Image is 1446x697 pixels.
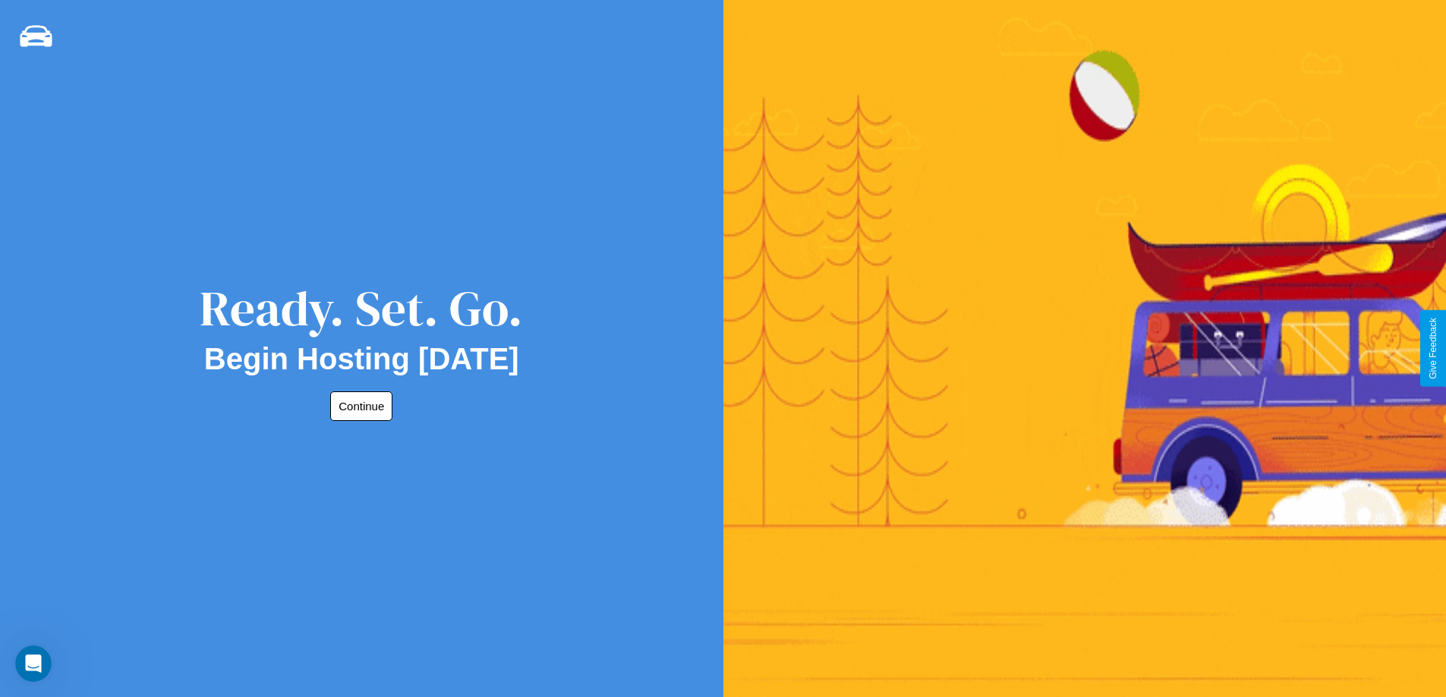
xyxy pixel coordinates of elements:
h2: Begin Hosting [DATE] [204,342,519,376]
button: Continue [330,391,392,421]
div: Give Feedback [1428,318,1438,379]
iframe: Intercom live chat [15,645,52,682]
div: Ready. Set. Go. [200,275,523,342]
